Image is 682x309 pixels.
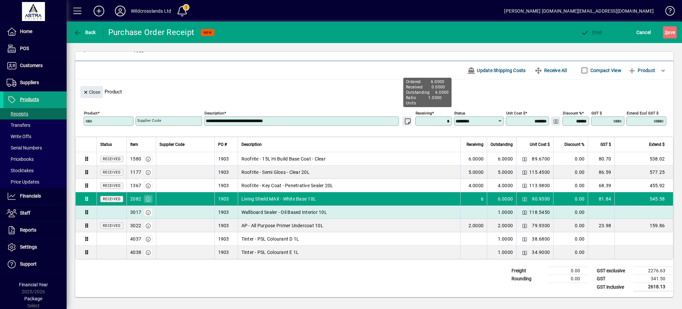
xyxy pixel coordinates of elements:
a: Staff [3,205,67,222]
span: Receive All [534,65,567,76]
button: Product [625,64,658,76]
span: POS [20,46,29,51]
div: 1177 [130,169,141,176]
button: Update Shipping Costs [465,64,528,76]
td: 4.0000 [487,179,516,192]
td: 0.00 [553,192,588,206]
td: 1903 [214,152,238,166]
mat-label: Unit Cost $ [506,111,525,115]
span: Package [24,296,42,301]
span: Extend $ [649,141,665,148]
div: 4037 [130,236,141,242]
span: GST $ [600,141,611,148]
div: 1580 [130,156,141,162]
td: 1903 [214,246,238,259]
span: Staff [20,210,30,216]
td: 86.59 [588,166,614,179]
span: Financials [20,193,41,199]
td: 1903 [214,179,238,192]
div: 2082 [130,196,141,202]
div: [PERSON_NAME] [DOMAIN_NAME][EMAIL_ADDRESS][DOMAIN_NAME] [504,6,654,16]
span: 6.0000 [469,156,484,162]
mat-label: Supplier Code [137,118,161,123]
span: 2.0000 [469,222,484,229]
a: Pricebooks [3,153,67,165]
td: 0.00 [553,152,588,166]
span: 118.5450 [529,209,550,216]
td: AP - All Purpose Primer Undercoat 10L [238,219,461,232]
td: 545.58 [614,192,673,206]
span: Item [130,141,138,148]
td: 1903 [214,232,238,246]
span: Discount % [564,141,584,148]
span: Close [83,87,100,98]
td: 0.00 [553,179,588,192]
td: Tinter - PSL Colourant E 1L [238,246,461,259]
span: 90.9300 [532,196,550,202]
td: 0.00 [548,267,588,275]
mat-label: GST $ [591,111,602,115]
td: Living Shield MAX - White Base 10L [238,192,461,206]
td: Roofrite - Key Coat - Penetrative Sealer 20L [238,179,461,192]
a: Customers [3,57,67,74]
div: Purchase Order Receipt [108,27,194,38]
span: 113.9800 [529,182,550,189]
span: Customers [20,63,43,68]
td: 2618.13 [633,283,673,291]
td: 538.02 [614,152,673,166]
span: 6 [481,196,484,202]
td: 0.00 [553,232,588,246]
span: Update Shipping Costs [467,65,526,76]
a: Financials [3,188,67,205]
td: Roofrite - Semi Gloss - Clear 20L [238,166,461,179]
td: Roofrite - 15L Hi Build Base Coat - Clear [238,152,461,166]
button: Change Price Levels [520,234,529,244]
span: Cancel [636,27,651,38]
td: Wallboard Sealer - Oil Based Interior 10L [238,206,461,219]
span: Unit Cost $ [530,141,550,148]
button: Back [72,26,98,38]
button: Close [80,86,103,98]
a: Transfers [3,119,67,131]
mat-label: Discount % [563,111,582,115]
span: 89.6700 [532,156,550,162]
mat-label: Status [454,111,465,115]
span: Home [20,29,32,34]
span: 5.0000 [469,169,484,176]
span: Support [20,261,37,267]
span: Received [103,197,121,201]
button: Change Price Levels [520,194,529,204]
td: 0.00 [553,219,588,232]
span: Product [628,65,655,76]
span: Outstanding [491,141,513,148]
span: Received [103,171,121,174]
span: Back [74,30,96,35]
span: Financial Year [19,282,48,287]
td: GST exclusive [593,267,633,275]
button: Post [579,26,604,38]
div: Wildcrosslands Ltd [131,6,171,16]
button: Change Price Levels [520,208,529,217]
mat-label: Extend excl GST $ [627,111,658,115]
div: 3017 [130,209,141,216]
span: PO # [218,141,227,148]
button: Change Price Levels [520,248,529,257]
span: S [665,30,667,35]
span: ost [581,30,602,35]
a: Support [3,256,67,273]
label: Compact View [589,67,621,74]
td: 6.0000 [487,192,516,206]
td: GST inclusive [593,283,633,291]
div: 1367 [130,182,141,189]
span: Pricebooks [7,157,34,162]
td: 68.39 [588,179,614,192]
span: Receiving [467,141,484,148]
td: 6.0000 [487,152,516,166]
td: 2276.63 [633,267,673,275]
span: 115.4500 [529,169,550,176]
button: Receive All [532,64,569,76]
app-page-header-button: Back [67,26,103,38]
td: 455.92 [614,179,673,192]
span: ave [665,27,675,38]
td: 159.86 [614,219,673,232]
